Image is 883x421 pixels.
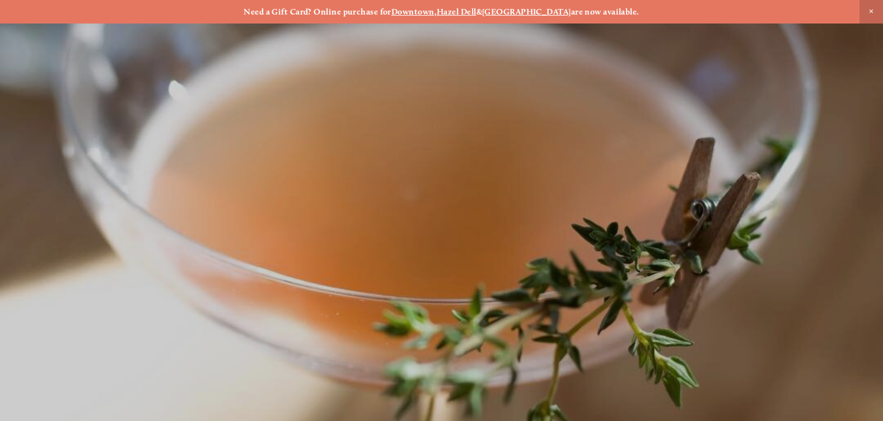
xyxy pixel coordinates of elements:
[571,7,639,17] strong: are now available.
[482,7,571,17] a: [GEOGRAPHIC_DATA]
[476,7,482,17] strong: &
[391,7,435,17] a: Downtown
[437,7,476,17] a: Hazel Dell
[435,7,437,17] strong: ,
[244,7,391,17] strong: Need a Gift Card? Online purchase for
